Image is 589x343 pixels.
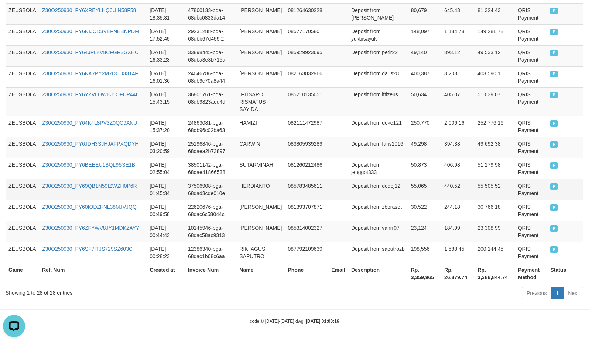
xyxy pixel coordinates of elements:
span: PAID [550,183,558,190]
td: [PERSON_NAME] [236,200,285,221]
span: PAID [550,162,558,169]
td: CARWIN [236,137,285,158]
td: [DATE] 16:01:36 [147,66,185,87]
td: 23,308.99 [475,221,515,242]
span: PAID [550,8,558,14]
td: 24046786-pga-68db9c70a8a44 [185,66,236,87]
td: 1,588.45 [441,242,475,263]
td: 55,065 [408,179,441,200]
th: Ref. Num [39,263,147,284]
td: 083805939289 [285,137,328,158]
td: 51,039.07 [475,87,515,116]
td: Deposit from jenggot333 [348,158,408,179]
td: QRIS Payment [515,66,548,87]
td: 405.07 [441,87,475,116]
th: Status [547,263,583,284]
td: 08577170580 [285,24,328,45]
td: 24863081-pga-68db96c02ba63 [185,116,236,137]
td: 50,634 [408,87,441,116]
a: Z30O250930_PY6ZFYWV8JY1MDKZAYY [42,225,140,231]
td: 23,124 [408,221,441,242]
td: [DATE] 17:52:45 [147,24,185,45]
span: PAID [550,29,558,35]
a: Z30O250930_PY6BEEEU1BQL9SSE1BI [42,162,137,168]
td: 250,770 [408,116,441,137]
td: ZEUSBOLA [6,24,39,45]
td: QRIS Payment [515,3,548,24]
td: 244.18 [441,200,475,221]
td: 184.99 [441,221,475,242]
td: ZEUSBOLA [6,116,39,137]
td: ZEUSBOLA [6,221,39,242]
a: Previous [522,287,551,299]
td: 81,324.43 [475,3,515,24]
td: 085783485611 [285,179,328,200]
td: [DATE] 18:35:31 [147,3,185,24]
td: 085210135051 [285,87,328,116]
a: Z30O250930_PY6YZVLOWEJ1OFUP44I [42,91,137,97]
td: 400,387 [408,66,441,87]
td: ZEUSBOLA [6,137,39,158]
td: 393.12 [441,45,475,66]
td: QRIS Payment [515,24,548,45]
td: 50,873 [408,158,441,179]
td: Deposit from yukbisayuk [348,24,408,45]
td: 394.38 [441,137,475,158]
td: 081264630228 [285,3,328,24]
td: Deposit from iftizeus [348,87,408,116]
a: Z30O250930_PY6NK7PY2M7DCD33T4F [42,70,138,76]
th: Game [6,263,39,284]
td: [PERSON_NAME] [236,66,285,87]
th: Phone [285,263,328,284]
a: Z30O250930_PY6SF7ITJS729SZ603C [42,246,133,252]
td: QRIS Payment [515,242,548,263]
button: Open LiveChat chat widget [3,3,25,25]
td: 082163832966 [285,66,328,87]
td: 47860133-pga-68dbc0833da14 [185,3,236,24]
td: QRIS Payment [515,87,548,116]
td: [DATE] 15:43:15 [147,87,185,116]
td: 149,281.78 [475,24,515,45]
td: ZEUSBOLA [6,200,39,221]
td: [DATE] 16:33:23 [147,45,185,66]
td: ZEUSBOLA [6,66,39,87]
td: 081260212486 [285,158,328,179]
td: QRIS Payment [515,45,548,66]
a: Z30O250930_PY64JPLYV8CFGR3GXHC [42,49,138,55]
td: 12386340-pga-68dac1b68c6aa [185,242,236,263]
td: [PERSON_NAME] [236,24,285,45]
td: 1,184.78 [441,24,475,45]
span: PAID [550,246,558,253]
td: 148,097 [408,24,441,45]
td: HERDIANTO [236,179,285,200]
span: PAID [550,204,558,211]
td: 30,522 [408,200,441,221]
strong: [DATE] 01:00:16 [306,319,339,324]
td: 49,533.12 [475,45,515,66]
a: Z30O250930_PY6XREYLHQ6UIN58F58 [42,7,136,13]
td: [DATE] 00:44:43 [147,221,185,242]
td: 200,144.45 [475,242,515,263]
td: 198,556 [408,242,441,263]
td: [DATE] 15:37:20 [147,116,185,137]
td: ZEUSBOLA [6,45,39,66]
td: 22620676-pga-68dac6c58044c [185,200,236,221]
td: [PERSON_NAME] [236,221,285,242]
a: Z30O250930_PY6NIJQD3VEFNEBNPDM [42,28,139,34]
th: Payment Method [515,263,548,284]
td: 085929923695 [285,45,328,66]
td: HAMIZI [236,116,285,137]
td: [PERSON_NAME] [236,45,285,66]
td: ZEUSBOLA [6,87,39,116]
td: Deposit from vanrr07 [348,221,408,242]
td: 51,279.98 [475,158,515,179]
td: Deposit from saputrozb [348,242,408,263]
td: 252,776.16 [475,116,515,137]
td: Deposit from [PERSON_NAME] [348,3,408,24]
th: Description [348,263,408,284]
td: 2,006.16 [441,116,475,137]
span: PAID [550,50,558,56]
td: 25196846-pga-68daea2b73897 [185,137,236,158]
td: Deposit from deke121 [348,116,408,137]
td: 645.43 [441,3,475,24]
